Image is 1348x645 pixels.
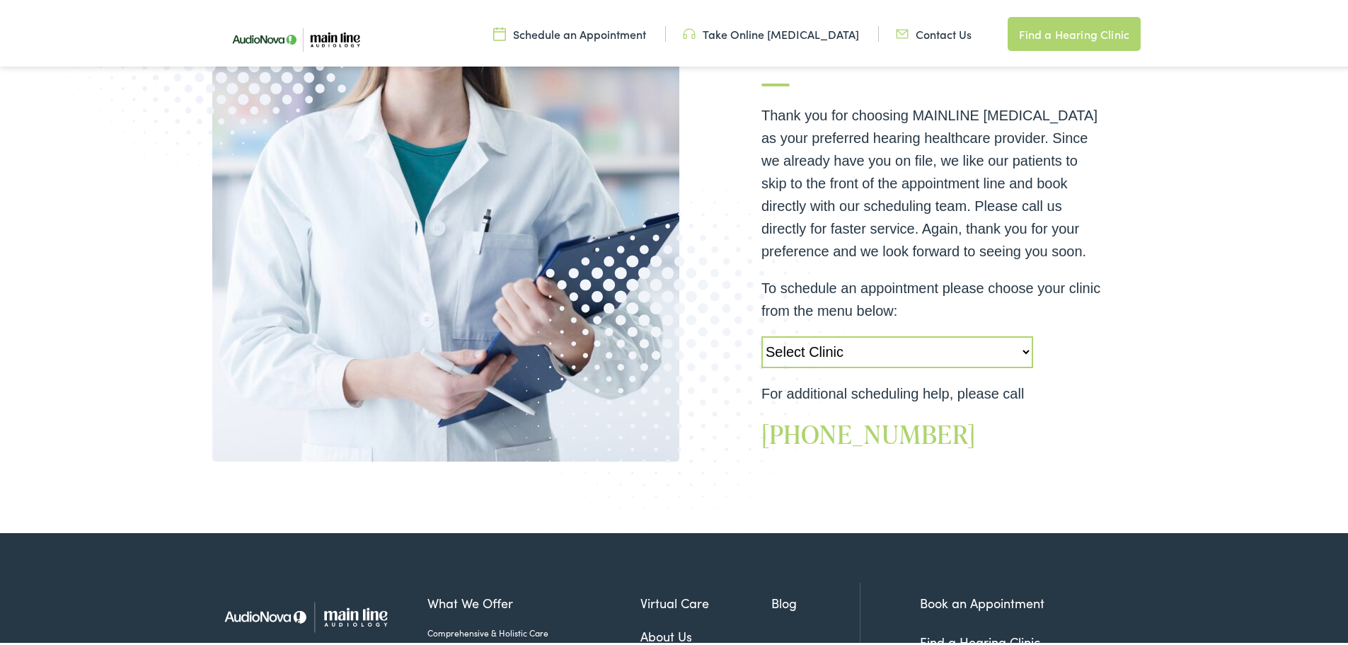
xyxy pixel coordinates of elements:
[920,591,1044,609] a: Book an Appointment
[492,173,866,559] img: Bottom portion of a graphic image with a halftone pattern, adding to the site's aesthetic appeal.
[683,23,859,39] a: Take Online [MEDICAL_DATA]
[896,23,909,39] img: utility icon
[493,23,506,39] img: utility icon
[896,23,972,39] a: Contact Us
[761,19,848,66] span: care?
[683,23,696,39] img: utility icon
[1008,14,1141,48] a: Find a Hearing Clinic
[771,590,860,610] a: Blog
[761,379,1101,402] p: For additional scheduling help, please call
[427,590,640,610] a: What We Offer
[427,624,640,637] a: Comprehensive & Holistic Care
[761,274,1101,319] p: To schedule an appointment please choose your clinic from the menu below:
[640,590,772,610] a: Virtual Care
[761,413,976,449] a: [PHONE_NUMBER]
[761,101,1101,260] p: Thank you for choosing MAINLINE [MEDICAL_DATA] as your preferred hearing healthcare provider. Sin...
[640,624,772,643] a: About Us
[493,23,646,39] a: Schedule an Appointment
